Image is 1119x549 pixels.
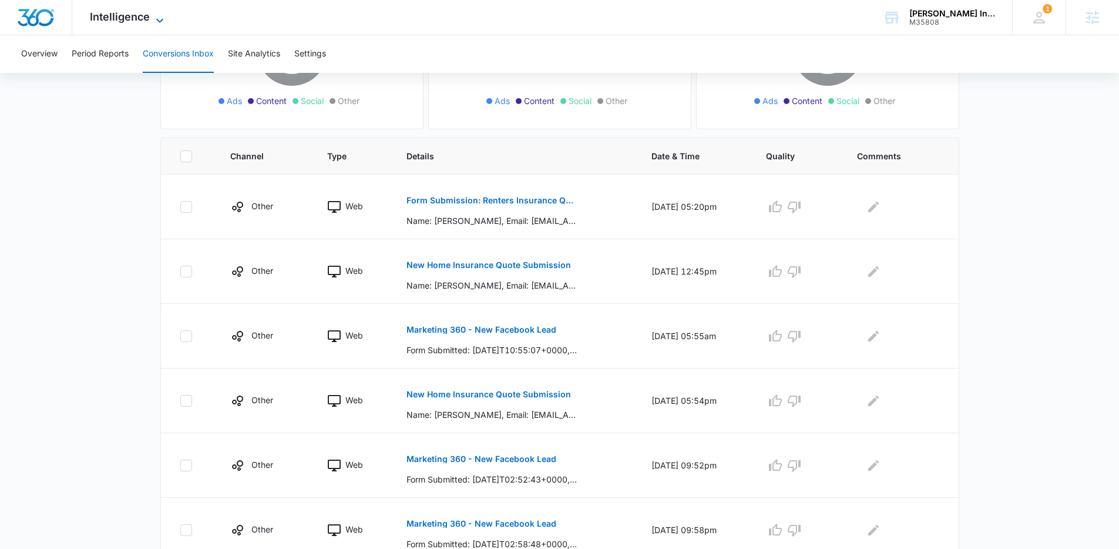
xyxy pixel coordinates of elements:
span: Other [873,95,895,107]
div: notifications count [1043,4,1052,14]
p: Name: [PERSON_NAME], Email: [EMAIL_ADDRESS][DOMAIN_NAME], Phone: [PHONE_NUMBER], Address: [STREET... [406,215,577,227]
td: [DATE] 05:20pm [637,175,752,239]
span: Content [792,95,822,107]
p: Form Submitted: [DATE]T10:55:07+0000, Name: [PERSON_NAME], Email: [EMAIL_ADDRESS][DOMAIN_NAME], P... [406,344,577,356]
p: Name: [PERSON_NAME], Email: [EMAIL_ADDRESS][DOMAIN_NAME], Phone: [PHONE_NUMBER], Address: for [ST... [406,409,577,421]
button: Edit Comments [864,327,883,346]
span: Ads [495,95,510,107]
span: Other [338,95,359,107]
p: Other [251,265,273,277]
button: Edit Comments [864,262,883,281]
div: account name [909,9,995,18]
p: New Home Insurance Quote Submission [406,390,571,399]
td: [DATE] 12:45pm [637,239,752,304]
p: Other [251,523,273,535]
button: Marketing 360 - New Facebook Lead [406,316,556,344]
p: New Home Insurance Quote Submission [406,261,571,269]
p: Other [251,458,273,471]
span: Type [327,150,361,162]
button: New Home Insurance Quote Submission [406,251,571,279]
span: 1 [1043,4,1052,14]
p: Web [345,523,363,535]
p: Form Submission: Renters Insurance Questionnaire [406,196,577,205]
button: Marketing 360 - New Facebook Lead [406,445,556,473]
td: [DATE] 09:52pm [637,433,752,498]
p: Marketing 360 - New Facebook Lead [406,455,556,463]
button: Edit Comments [864,521,883,540]
button: Settings [294,35,326,73]
td: [DATE] 05:54pm [637,369,752,433]
p: Name: [PERSON_NAME], Email: [EMAIL_ADDRESS][DOMAIN_NAME], Phone: [PHONE_NUMBER], Address: [STREET... [406,279,577,292]
p: Other [251,200,273,212]
p: Form Submitted: [DATE]T02:52:43+0000, Name: [PERSON_NAME], Email: [EMAIL_ADDRESS][DOMAIN_NAME], P... [406,473,577,486]
button: New Home Insurance Quote Submission [406,380,571,409]
p: Web [345,265,363,277]
span: Details [406,150,606,162]
span: Social [836,95,859,107]
span: Other [606,95,627,107]
button: Marketing 360 - New Facebook Lead [406,510,556,538]
span: Ads [227,95,242,107]
span: Intelligence [90,11,150,23]
button: Site Analytics [228,35,280,73]
button: Period Reports [72,35,129,73]
span: Content [256,95,287,107]
p: Web [345,458,363,471]
p: Marketing 360 - New Facebook Lead [406,326,556,334]
span: Ads [762,95,778,107]
button: Overview [21,35,58,73]
span: Comments [857,150,923,162]
span: Channel [230,150,282,162]
span: Quality [766,150,812,162]
p: Marketing 360 - New Facebook Lead [406,520,556,528]
div: account id [909,18,995,26]
p: Web [345,329,363,342]
button: Edit Comments [864,391,883,410]
p: Other [251,394,273,406]
button: Conversions Inbox [143,35,214,73]
button: Form Submission: Renters Insurance Questionnaire [406,186,577,215]
button: Edit Comments [864,197,883,216]
p: Web [345,394,363,406]
span: Content [524,95,555,107]
p: Web [345,200,363,212]
span: Social [301,95,324,107]
span: Date & Time [651,150,721,162]
p: Other [251,329,273,342]
button: Edit Comments [864,456,883,475]
td: [DATE] 05:55am [637,304,752,369]
span: Social [569,95,592,107]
